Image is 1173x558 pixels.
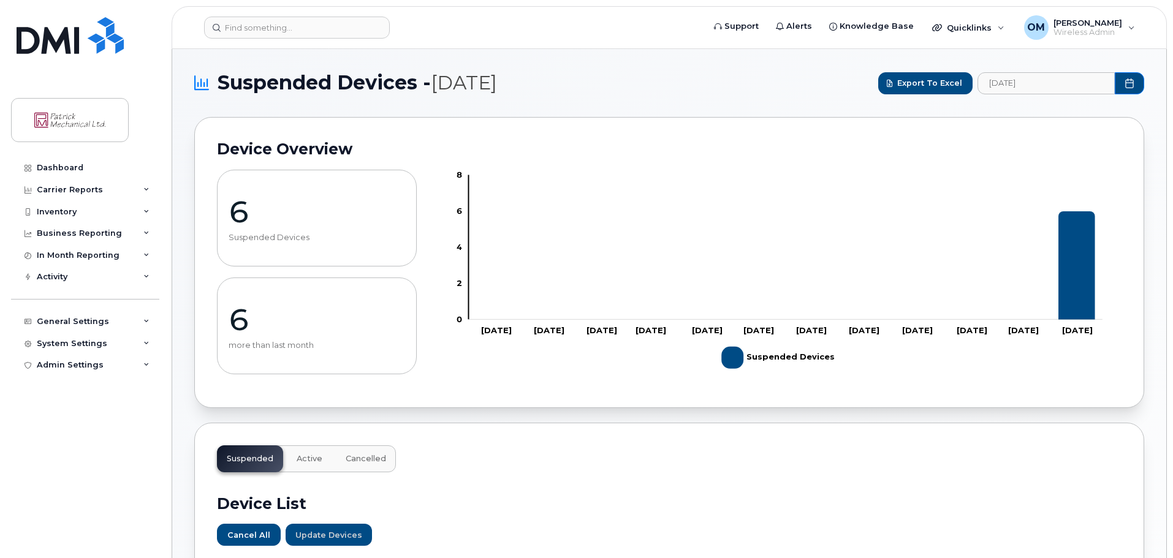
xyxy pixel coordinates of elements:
[431,71,497,94] span: [DATE]
[217,140,1122,158] h2: Device Overview
[1115,72,1144,94] button: Choose Date
[297,454,322,464] span: Active
[477,211,1095,320] g: Suspended Devices
[977,72,1115,94] input: archived_billing_data
[849,325,879,335] tspan: [DATE]
[229,341,405,350] p: more than last month
[1062,325,1093,335] tspan: [DATE]
[693,325,723,335] tspan: [DATE]
[897,77,962,89] span: Export to Excel
[481,325,512,335] tspan: [DATE]
[286,524,372,546] button: Update Devices
[534,325,564,335] tspan: [DATE]
[229,194,405,230] p: 6
[457,314,462,324] tspan: 0
[229,233,405,243] p: Suspended Devices
[295,529,362,541] span: Update Devices
[227,529,270,541] span: Cancel All
[217,524,281,546] button: Cancel All
[457,170,1103,374] g: Chart
[457,170,462,179] tspan: 8
[218,71,497,95] span: Suspended Devices -
[957,325,988,335] tspan: [DATE]
[217,494,1122,513] h2: Device List
[457,278,462,288] tspan: 2
[903,325,933,335] tspan: [DATE]
[878,72,973,94] button: Export to Excel
[636,325,666,335] tspan: [DATE]
[722,342,835,374] g: Legend
[587,325,618,335] tspan: [DATE]
[797,325,827,335] tspan: [DATE]
[743,325,774,335] tspan: [DATE]
[346,454,386,464] span: Cancelled
[457,206,462,216] tspan: 6
[722,342,835,374] g: Suspended Devices
[1008,325,1039,335] tspan: [DATE]
[457,242,462,252] tspan: 4
[229,301,405,338] p: 6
